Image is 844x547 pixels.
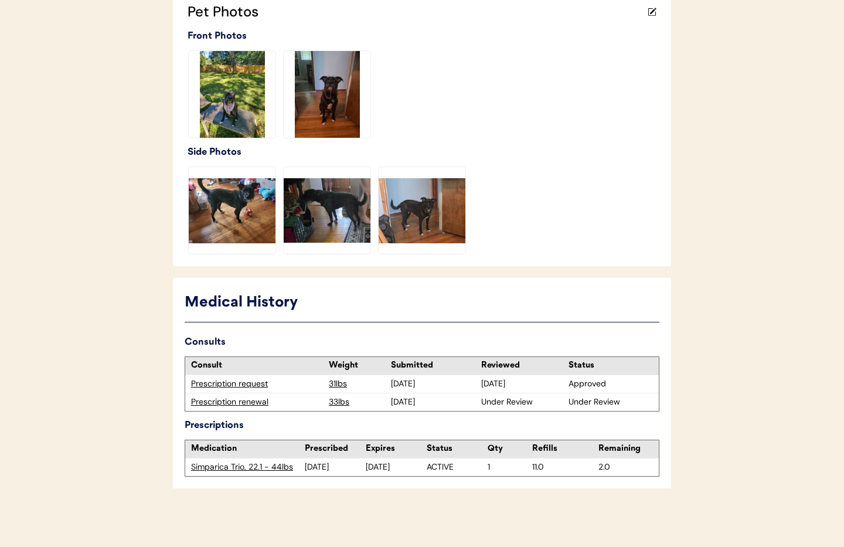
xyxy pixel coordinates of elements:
div: Under Review [481,396,566,408]
div: Submitted [391,360,475,372]
div: Approved [569,378,653,390]
div: Consults [185,334,659,351]
div: Under Review [569,396,653,408]
div: Qty [488,443,532,455]
div: 11.0 [532,461,593,473]
div: Prescribed [305,443,366,455]
img: 20230801_084655.jpg [189,51,275,138]
div: Weight [329,360,388,372]
div: ACTIVE [427,461,488,473]
div: 31lbs [329,378,388,390]
div: [DATE] [391,396,475,408]
div: [DATE] [391,378,475,390]
div: 2.0 [598,461,659,473]
div: [DATE] [366,461,427,473]
div: Expires [366,443,427,455]
div: Refills [532,443,593,455]
div: 33lbs [329,396,388,408]
div: Prescriptions [185,417,659,434]
div: Simparica Trio, 22.1 - 44lbs [191,461,305,473]
img: mms-MMc7418ef230169be8e5aee015519e5a7e-870ab58a-24d1-45b4-bf7c-764cc83fa634.jpeg [284,167,370,254]
div: Remaining [598,443,659,455]
div: Prescription request [191,378,323,390]
div: 1 [488,461,532,473]
div: Status [427,443,488,455]
div: Medical History [185,292,659,314]
div: Reviewed [481,360,566,372]
div: Status [569,360,653,372]
div: Pet Photos [185,1,645,22]
img: 20230821_123750.jpg [189,167,275,254]
img: mms-MM1aedf5b9bf92fe3a8f90a0b575e7e676-2a87c5f9-8c20-4244-be77-1a6479305b08.jpeg [284,51,370,138]
div: Medication [191,443,305,455]
div: Front Photos [188,28,659,45]
div: [DATE] [481,378,566,390]
div: [DATE] [305,461,366,473]
img: mms-MM854e90df6b1cef542b8d9276a5e3f4e1-f72b1d56-0ddd-4995-b88c-887bab3bafc0.jpeg [379,167,465,254]
div: Consult [191,360,323,372]
div: Side Photos [188,144,659,161]
div: Prescription renewal [191,396,323,408]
